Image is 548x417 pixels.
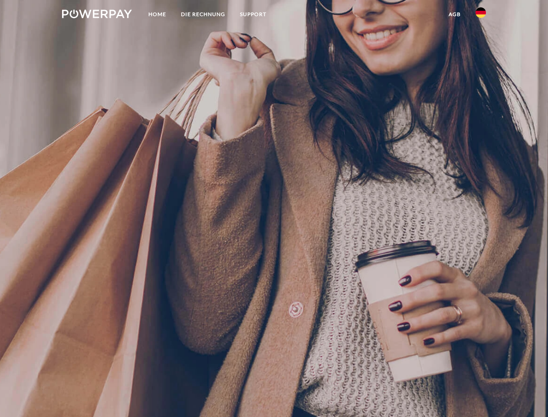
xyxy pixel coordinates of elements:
[233,7,274,22] a: SUPPORT
[441,7,468,22] a: agb
[476,7,486,18] img: de
[174,7,233,22] a: DIE RECHNUNG
[62,10,132,18] img: logo-powerpay-white.svg
[141,7,174,22] a: Home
